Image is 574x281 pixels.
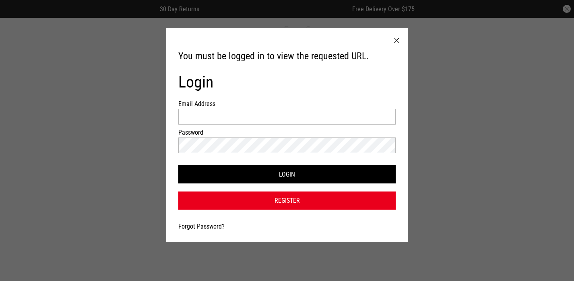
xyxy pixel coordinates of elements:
[178,73,396,92] h1: Login
[178,223,225,230] a: Forgot Password?
[178,50,396,63] h3: You must be logged in to view the requested URL.
[178,191,396,210] a: Register
[178,129,222,136] label: Password
[178,165,396,183] button: Login
[178,100,222,108] label: Email Address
